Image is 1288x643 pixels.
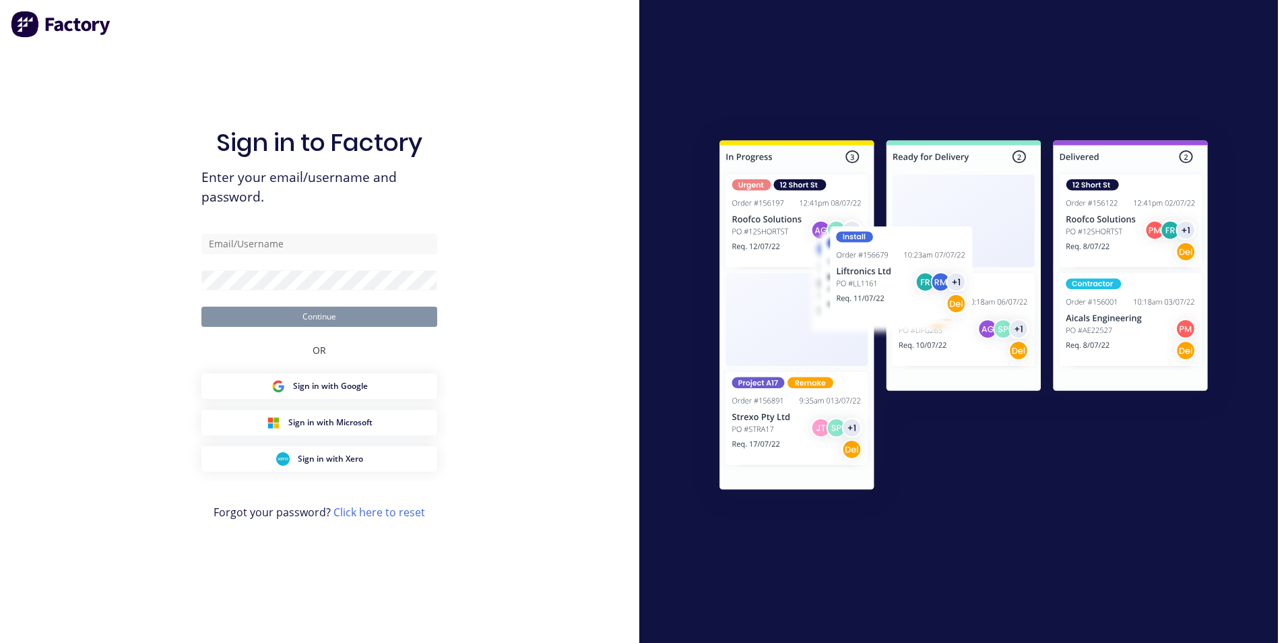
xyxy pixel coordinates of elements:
input: Email/Username [201,234,437,254]
img: Microsoft Sign in [267,416,280,429]
span: Sign in with Xero [298,453,363,465]
button: Microsoft Sign inSign in with Microsoft [201,410,437,435]
div: OR [313,327,326,373]
span: Enter your email/username and password. [201,168,437,207]
button: Google Sign inSign in with Google [201,373,437,399]
span: Forgot your password? [214,504,425,520]
a: Click here to reset [333,505,425,520]
button: Xero Sign inSign in with Xero [201,446,437,472]
img: Xero Sign in [276,452,290,466]
span: Sign in with Google [293,380,368,392]
img: Google Sign in [271,379,285,393]
img: Sign in [690,113,1237,522]
span: Sign in with Microsoft [288,417,373,429]
h1: Sign in to Factory [216,128,422,157]
button: Continue [201,307,437,327]
img: Factory [11,11,112,38]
